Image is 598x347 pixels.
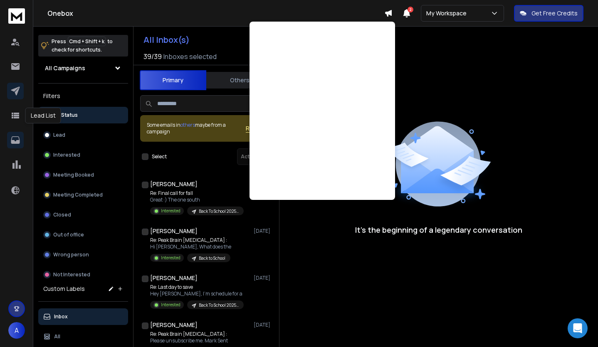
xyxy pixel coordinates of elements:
[38,246,128,263] button: Wrong person
[53,212,71,218] p: Closed
[150,290,244,297] p: Hey [PERSON_NAME], I’m schedule for a
[568,318,588,338] div: Open Intercom Messenger
[355,224,522,236] p: It’s the beginning of a legendary conversation
[426,9,470,17] p: My Workspace
[161,208,180,214] p: Interested
[143,52,162,62] span: 39 / 39
[38,328,128,345] button: All
[150,244,231,250] p: Hi [PERSON_NAME], What does the
[163,52,217,62] h3: Inboxes selected
[150,274,198,282] h1: [PERSON_NAME]
[38,187,128,203] button: Meeting Completed
[161,302,180,308] p: Interested
[53,231,84,238] p: Out of office
[38,147,128,163] button: Interested
[150,190,244,197] p: Re: Final call for fall
[68,37,106,46] span: Cmd + Shift + k
[254,322,272,328] p: [DATE]
[53,172,94,178] p: Meeting Booked
[38,90,128,102] h3: Filters
[38,60,128,76] button: All Campaigns
[408,7,413,12] span: 2
[206,71,273,89] button: Others
[8,322,25,339] button: A
[38,207,128,223] button: Closed
[150,197,244,203] p: Great :) The one south
[53,192,103,198] p: Meeting Completed
[147,122,246,135] div: Some emails in maybe from a campaign
[137,32,274,48] button: All Inbox(s)
[25,108,61,123] div: Lead List
[38,127,128,143] button: Lead
[531,9,578,17] p: Get Free Credits
[38,167,128,183] button: Meeting Booked
[143,36,190,44] h1: All Inbox(s)
[199,208,239,214] p: Back To School 2025 Clients
[254,228,272,234] p: [DATE]
[38,266,128,283] button: Not Interested
[53,152,80,158] p: Interested
[254,275,272,281] p: [DATE]
[53,251,89,258] p: Wrong person
[43,285,85,293] h3: Custom Labels
[47,8,384,18] h1: Onebox
[53,271,90,278] p: Not Interested
[150,331,238,337] p: Re: Peak Brain [MEDICAL_DATA] :
[52,37,113,54] p: Press to check for shortcuts.
[150,237,231,244] p: Re: Peak Brain [MEDICAL_DATA] :
[199,255,225,261] p: Back to School
[38,308,128,325] button: Inbox
[180,121,195,128] span: others
[150,284,244,290] p: Re: Last day to save
[54,112,78,118] p: All Status
[38,107,128,123] button: All Status
[246,124,266,133] button: Review
[150,227,198,235] h1: [PERSON_NAME]
[54,333,60,340] p: All
[514,5,583,22] button: Get Free Credits
[53,132,65,138] p: Lead
[38,226,128,243] button: Out of office
[150,337,238,344] p: Please unsubscribe me. Mark Sent
[54,313,68,320] p: Inbox
[140,70,206,90] button: Primary
[161,255,180,261] p: Interested
[150,180,198,188] h1: [PERSON_NAME]
[199,302,239,308] p: Back To School 2025 Prospects
[45,64,85,72] h1: All Campaigns
[150,321,198,329] h1: [PERSON_NAME]
[152,153,167,160] label: Select
[8,8,25,24] img: logo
